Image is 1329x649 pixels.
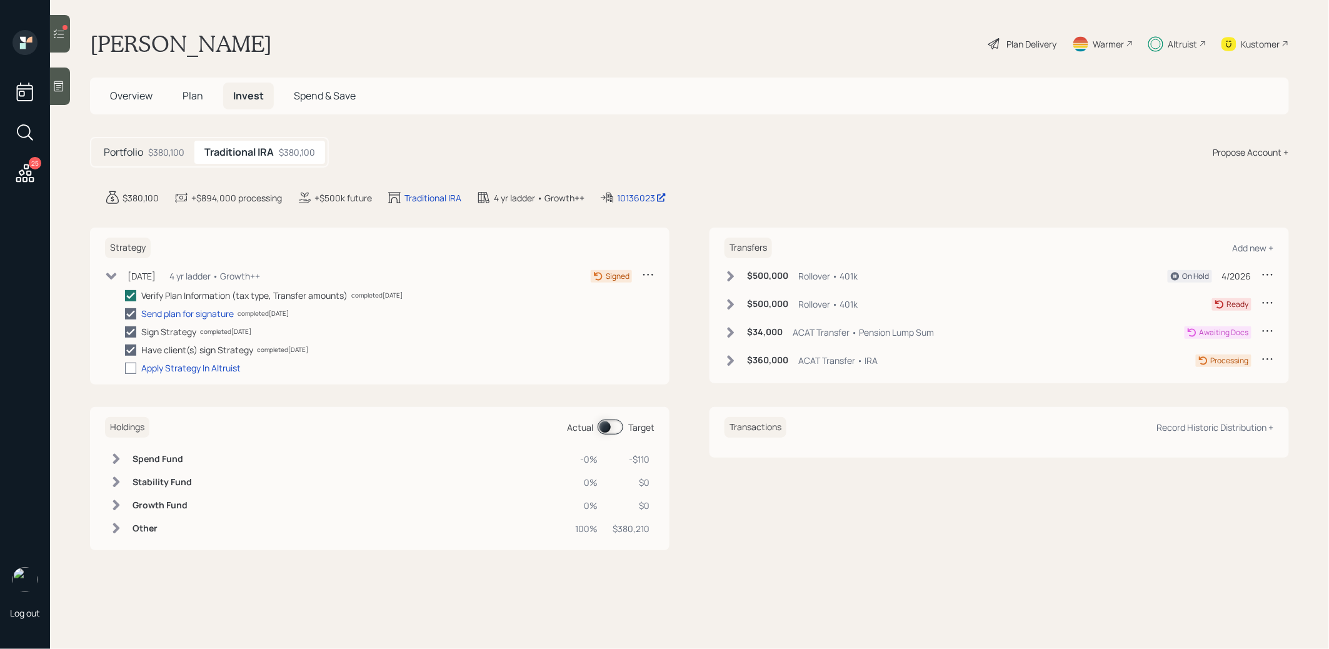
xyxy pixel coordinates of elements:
h6: Transfers [725,238,772,258]
div: Rollover • 401k [798,269,858,283]
div: $380,100 [123,191,159,204]
span: Spend & Save [294,89,356,103]
div: $0 [613,499,649,512]
div: completed [DATE] [238,309,289,318]
div: Traditional IRA [404,191,461,204]
div: Rollover • 401k [798,298,858,311]
div: [DATE] [128,269,156,283]
div: ACAT Transfer • Pension Lump Sum [793,326,934,339]
div: Apply Strategy In Altruist [141,361,241,375]
div: On Hold [1183,271,1210,282]
div: Warmer [1093,38,1125,51]
div: Target [628,421,654,434]
h6: Stability Fund [133,477,192,488]
h1: [PERSON_NAME] [90,30,272,58]
h6: Growth Fund [133,500,192,511]
div: 4/2026 [1222,269,1251,283]
div: $0 [613,476,649,489]
div: 100% [575,522,598,535]
h6: Other [133,523,192,534]
div: Have client(s) sign Strategy [141,343,253,356]
div: $380,210 [613,522,649,535]
div: completed [DATE] [351,291,403,300]
h6: Spend Fund [133,454,192,465]
div: Propose Account + [1213,146,1289,159]
div: 4 yr ladder • Growth++ [494,191,584,204]
h5: Traditional IRA [204,146,274,158]
div: completed [DATE] [200,327,251,336]
div: Verify Plan Information (tax type, Transfer amounts) [141,289,348,302]
div: Log out [10,607,40,619]
div: 4 yr ladder • Growth++ [169,269,260,283]
div: Add new + [1233,242,1274,254]
img: treva-nostdahl-headshot.png [13,567,38,592]
h6: $500,000 [747,271,788,281]
div: ACAT Transfer • IRA [798,354,878,367]
span: Overview [110,89,153,103]
div: Signed [606,271,629,282]
div: Send plan for signature [141,307,234,320]
div: Sign Strategy [141,325,196,338]
div: -0% [575,453,598,466]
span: Plan [183,89,203,103]
div: -$110 [613,453,649,466]
div: $380,100 [148,146,184,159]
div: +$894,000 processing [191,191,282,204]
span: Invest [233,89,264,103]
div: Altruist [1168,38,1198,51]
div: Processing [1211,355,1249,366]
div: Awaiting Docs [1200,327,1249,338]
div: $380,100 [279,146,315,159]
h5: Portfolio [104,146,143,158]
div: Plan Delivery [1007,38,1057,51]
div: Actual [567,421,593,434]
div: completed [DATE] [257,345,308,355]
h6: $500,000 [747,299,788,309]
h6: $34,000 [747,327,783,338]
div: 0% [575,499,598,512]
div: 25 [29,157,41,169]
div: Record Historic Distribution + [1157,421,1274,433]
h6: $360,000 [747,355,788,366]
div: Kustomer [1241,38,1280,51]
h6: Strategy [105,238,151,258]
div: 0% [575,476,598,489]
h6: Transactions [725,417,786,438]
div: 10136023 [617,191,666,204]
div: +$500k future [314,191,372,204]
h6: Holdings [105,417,149,438]
div: Ready [1227,299,1249,310]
